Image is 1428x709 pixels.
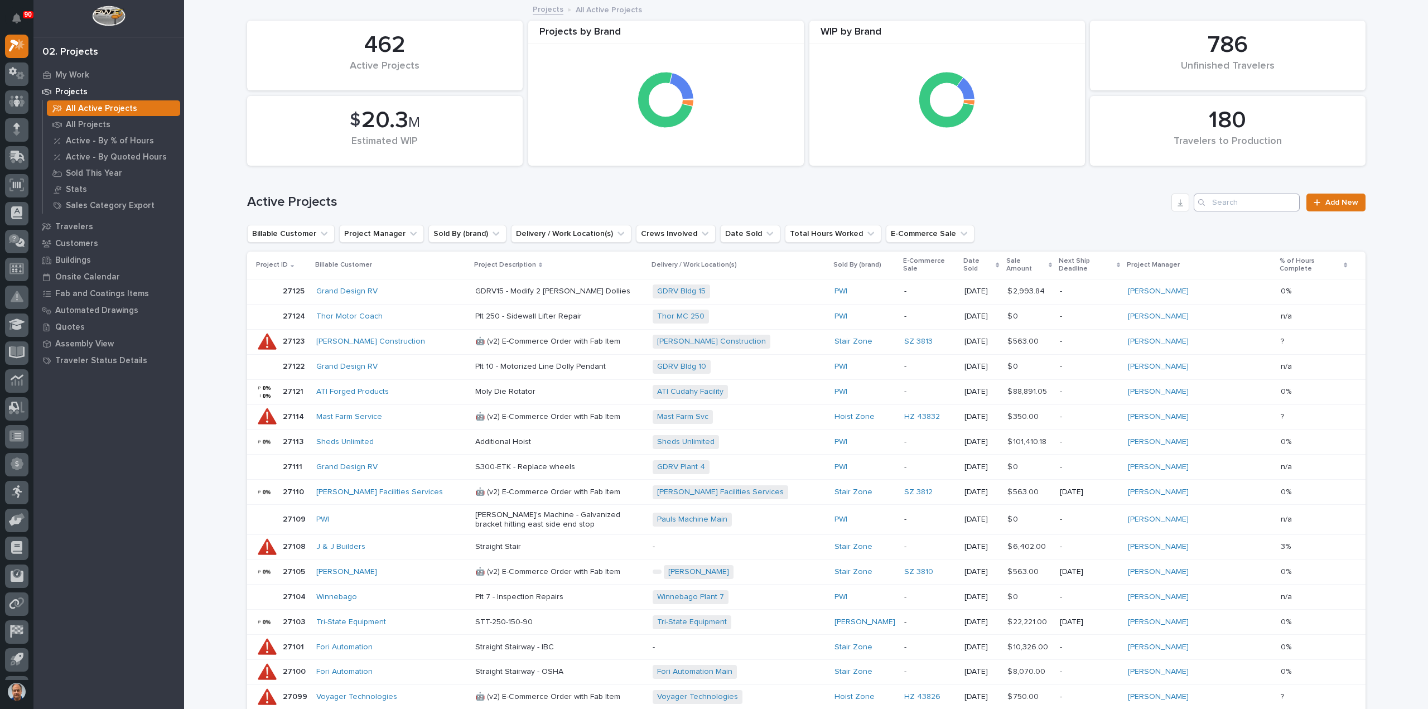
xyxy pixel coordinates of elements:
input: Search [1194,194,1300,211]
p: - [904,312,956,321]
p: 90 [25,11,32,18]
a: [PERSON_NAME] Construction [657,337,766,346]
p: n/a [1281,513,1294,524]
tr: 2712327123 [PERSON_NAME] Construction 🤖 (v2) E-Commerce Order with Fab Item[PERSON_NAME] Construc... [247,329,1366,354]
a: [PERSON_NAME] [1128,437,1189,447]
p: GDRV15 - Modify 2 [PERSON_NAME] Dollies [475,287,644,296]
p: Sale Amount [1006,255,1046,276]
a: Customers [33,235,184,252]
a: Thor Motor Coach [316,312,383,321]
a: Fori Automation [316,643,373,652]
div: 02. Projects [42,46,98,59]
p: Plt 250 - Sidewall Lifter Repair [475,312,644,321]
a: ATI Cudahy Facility [657,387,723,397]
p: 27103 [283,615,307,627]
tr: 2711327113 Sheds Unlimited Additional HoistSheds Unlimited PWI -[DATE]$ 101,410.18$ 101,410.18 -[... [247,430,1366,455]
a: [PERSON_NAME] [1128,362,1189,372]
a: Buildings [33,252,184,268]
p: All Active Projects [576,3,642,15]
a: [PERSON_NAME] [1128,618,1189,627]
div: Notifications90 [14,13,28,31]
p: $ 0 [1007,590,1020,602]
a: [PERSON_NAME] [1128,337,1189,346]
p: 0% [1281,385,1294,397]
p: - [904,618,956,627]
p: n/a [1281,590,1294,602]
a: PWI [834,515,847,524]
a: GDRV Bldg 10 [657,362,706,372]
p: Project Description [474,259,536,271]
p: $ 350.00 [1007,410,1041,422]
p: Additional Hoist [475,437,644,447]
p: 27110 [283,485,306,497]
p: 27121 [283,385,306,397]
a: Fori Automation Main [657,667,732,677]
a: Pauls Machine Main [657,515,727,524]
p: [DATE] [964,337,998,346]
a: All Active Projects [43,100,184,116]
a: Fab and Coatings Items [33,285,184,302]
div: WIP by Brand [809,26,1085,45]
a: [PERSON_NAME] Construction [316,337,425,346]
p: [DATE] [1060,618,1119,627]
p: 27124 [283,310,307,321]
button: users-avatar [5,680,28,703]
a: PWI [834,592,847,602]
a: Stair Zone [834,542,872,552]
span: M [408,115,420,130]
a: [PERSON_NAME] [1128,643,1189,652]
p: Date Sold [963,255,993,276]
p: 0% [1281,485,1294,497]
a: [PERSON_NAME] [1128,515,1189,524]
p: ? [1281,335,1286,346]
button: Total Hours Worked [785,225,881,243]
img: Workspace Logo [92,6,125,26]
a: PWI [834,287,847,296]
a: Stats [43,181,184,197]
button: Billable Customer [247,225,335,243]
a: [PERSON_NAME] [1128,387,1189,397]
p: [DATE] [964,542,998,552]
tr: 2711427114 Mast Farm Service 🤖 (v2) E-Commerce Order with Fab ItemMast Farm Svc Hoist Zone HZ 438... [247,404,1366,430]
p: [DATE] [964,437,998,447]
p: [DATE] [964,592,998,602]
a: GDRV Plant 4 [657,462,705,472]
a: Stair Zone [834,667,872,677]
p: - [1060,515,1119,524]
p: [DATE] [964,515,998,524]
tr: 2710127101 Fori Automation Straight Stairway - IBC-Stair Zone -[DATE]$ 10,326.00$ 10,326.00 -[PER... [247,635,1366,659]
p: Project Manager [1127,259,1180,271]
p: - [1060,462,1119,472]
a: Grand Design RV [316,362,378,372]
a: Stair Zone [834,337,872,346]
p: ? [1281,690,1286,702]
p: 27111 [283,460,305,472]
a: Stair Zone [834,643,872,652]
a: SZ 3813 [904,337,933,346]
p: Plt 10 - Motorized Line Dolly Pendant [475,362,644,372]
a: Voyager Technologies [316,692,397,702]
p: [DATE] [1060,567,1119,577]
button: E-Commerce Sale [886,225,974,243]
a: Sheds Unlimited [316,437,374,447]
a: Mast Farm Service [316,412,382,422]
a: Active - By Quoted Hours [43,149,184,165]
button: Project Manager [339,225,424,243]
p: Projects [55,87,88,97]
a: Stair Zone [834,488,872,497]
p: 🤖 (v2) E-Commerce Order with Fab Item [475,567,644,577]
button: Crews Involved [636,225,716,243]
button: Delivery / Work Location(s) [511,225,631,243]
p: 27108 [283,540,308,552]
a: Sales Category Export [43,197,184,213]
p: 27122 [283,360,307,372]
p: - [1060,692,1119,702]
p: $ 0 [1007,460,1020,472]
p: - [1060,287,1119,296]
p: $ 2,993.84 [1007,284,1047,296]
a: Hoist Zone [834,692,875,702]
p: $ 0 [1007,360,1020,372]
div: 180 [1109,107,1347,134]
tr: 2710527105 [PERSON_NAME] 🤖 (v2) E-Commerce Order with Fab Item[PERSON_NAME] Stair Zone SZ 3810 [D... [247,560,1366,585]
a: PWI [834,462,847,472]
